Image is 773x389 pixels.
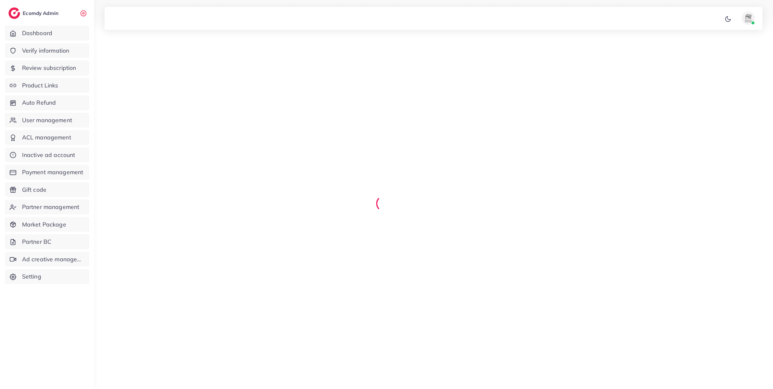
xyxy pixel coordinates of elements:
a: avatar [734,12,757,25]
span: User management [22,116,72,124]
span: Auto Refund [22,98,56,107]
a: ACL management [5,130,89,145]
a: logoEcomdy Admin [8,7,60,19]
span: Partner management [22,203,80,211]
span: Ad creative management [22,255,84,264]
a: Inactive ad account [5,148,89,162]
a: User management [5,113,89,128]
a: Payment management [5,165,89,180]
span: Product Links [22,81,58,90]
span: ACL management [22,133,71,142]
a: Verify information [5,43,89,58]
a: Auto Refund [5,95,89,110]
span: Market Package [22,220,66,229]
span: Payment management [22,168,83,176]
a: Gift code [5,182,89,197]
span: Partner BC [22,238,52,246]
span: Review subscription [22,64,76,72]
span: Gift code [22,186,46,194]
span: Inactive ad account [22,151,75,159]
a: Ad creative management [5,252,89,267]
span: Setting [22,272,41,281]
a: Market Package [5,217,89,232]
a: Partner management [5,200,89,214]
a: Partner BC [5,234,89,249]
a: Review subscription [5,60,89,75]
a: Dashboard [5,26,89,41]
img: logo [8,7,20,19]
a: Setting [5,269,89,284]
span: Verify information [22,46,69,55]
a: Product Links [5,78,89,93]
h2: Ecomdy Admin [23,10,60,16]
span: Dashboard [22,29,52,37]
img: avatar [742,12,755,25]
